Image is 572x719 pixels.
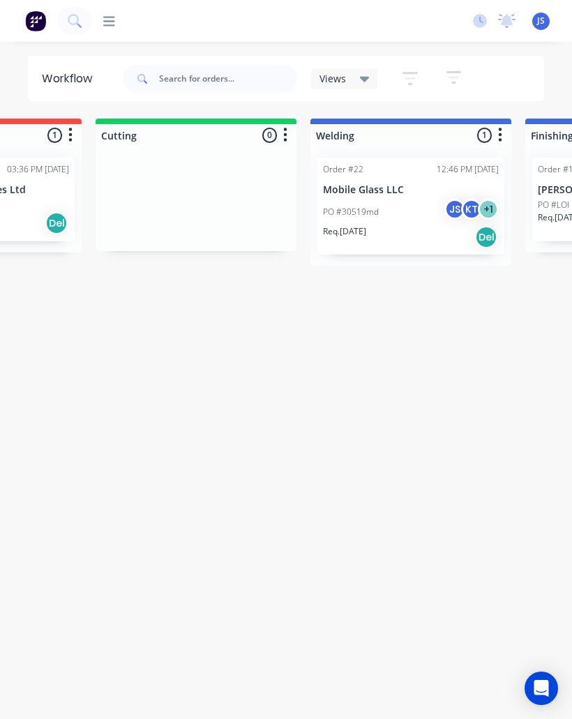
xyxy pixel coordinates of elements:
div: Workflow [42,70,99,87]
div: + 1 [478,199,499,220]
p: Mobile Glass LLC [323,184,499,196]
div: 03:36 PM [DATE] [7,163,69,176]
p: PO #LOI [538,199,569,211]
div: 12:46 PM [DATE] [437,163,499,176]
input: Search for orders... [159,65,297,93]
span: JS [537,15,545,27]
div: Del [475,226,497,248]
div: Del [45,212,68,234]
img: Factory [25,10,46,31]
p: Req. [DATE] [323,225,366,238]
div: Order #2212:46 PM [DATE]Mobile Glass LLCPO #30519mdJSKT+1Req.[DATE]Del [317,158,504,255]
div: Open Intercom Messenger [525,672,558,705]
p: PO #30519md [323,206,379,218]
span: Views [319,71,346,86]
div: JS [444,199,465,220]
div: KT [461,199,482,220]
div: Order #22 [323,163,363,176]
